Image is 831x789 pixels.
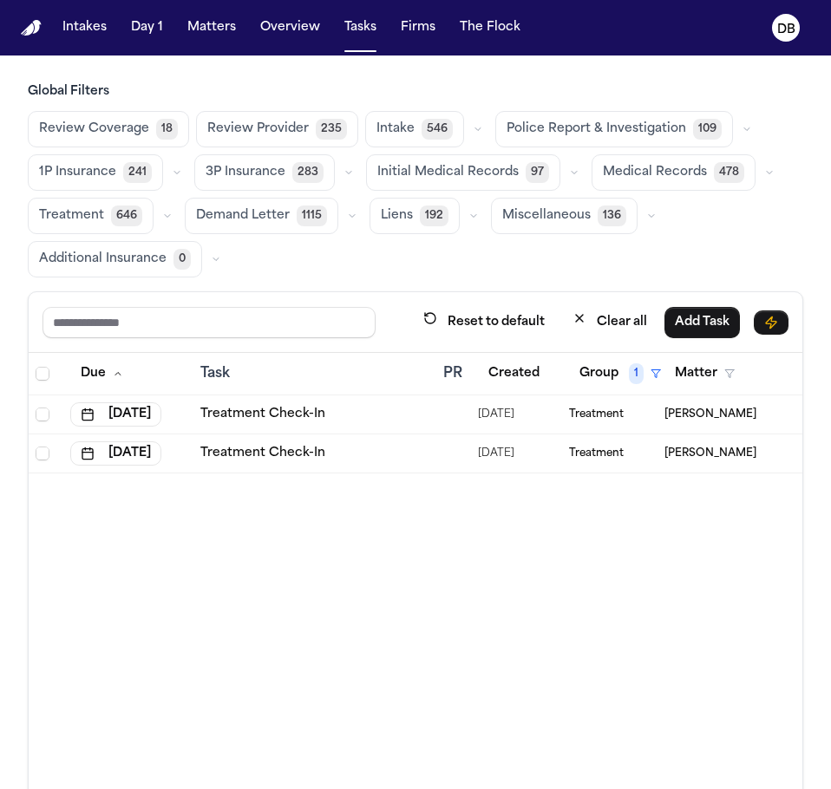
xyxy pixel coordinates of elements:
span: 136 [598,205,626,226]
button: Initial Medical Records97 [366,154,560,191]
button: Matters [180,12,243,43]
span: 235 [316,119,347,140]
button: Review Provider235 [196,111,358,147]
span: 18 [156,119,178,140]
button: Medical Records478 [592,154,756,191]
span: 97 [526,162,549,183]
button: Review Coverage18 [28,111,189,147]
span: 478 [714,162,744,183]
button: The Flock [453,12,527,43]
button: Demand Letter1115 [185,198,338,234]
span: Police Report & Investigation [507,121,686,138]
button: Day 1 [124,12,170,43]
img: Finch Logo [21,20,42,36]
span: Additional Insurance [39,251,167,268]
span: 546 [422,119,453,140]
span: 1P Insurance [39,164,116,181]
span: 109 [693,119,722,140]
button: Additional Insurance0 [28,241,202,277]
span: 283 [292,162,324,183]
button: Miscellaneous136 [491,198,638,234]
button: Intakes [56,12,114,43]
span: 3P Insurance [206,164,285,181]
h3: Global Filters [28,83,803,101]
button: 3P Insurance283 [194,154,335,191]
button: Clear all [562,306,658,338]
button: Reset to default [413,306,555,338]
button: [DATE] [70,441,161,466]
button: Firms [394,12,442,43]
button: 1P Insurance241 [28,154,163,191]
span: 1115 [297,205,327,226]
button: Add Task [664,307,740,338]
button: Tasks [337,12,383,43]
span: 0 [173,249,191,270]
span: Initial Medical Records [377,164,519,181]
span: 192 [420,205,448,226]
a: Home [21,20,42,36]
span: Review Provider [207,121,309,138]
button: Treatment646 [28,198,154,234]
button: Liens192 [370,198,460,234]
button: Intake546 [365,111,464,147]
button: Immediate Task [754,310,788,335]
button: Police Report & Investigation109 [495,111,733,147]
span: Demand Letter [196,207,290,225]
span: Review Coverage [39,121,149,138]
span: Treatment [39,207,104,225]
span: Liens [381,207,413,225]
span: 241 [123,162,152,183]
span: Miscellaneous [502,207,591,225]
button: Overview [253,12,327,43]
span: Intake [376,121,415,138]
span: Medical Records [603,164,707,181]
span: 646 [111,205,142,226]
